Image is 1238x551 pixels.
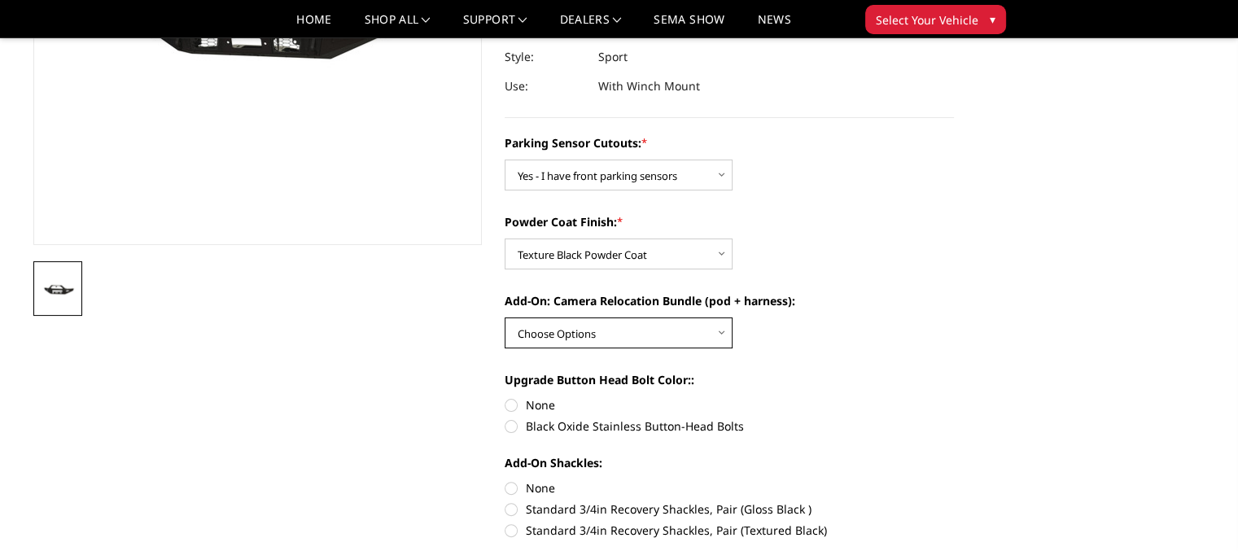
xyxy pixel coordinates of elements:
[463,14,527,37] a: Support
[505,418,954,435] label: Black Oxide Stainless Button-Head Bolts
[865,5,1006,34] button: Select Your Vehicle
[505,454,954,471] label: Add-On Shackles:
[505,292,954,309] label: Add-On: Camera Relocation Bundle (pod + harness):
[654,14,724,37] a: SEMA Show
[598,42,628,72] dd: Sport
[505,72,586,101] dt: Use:
[505,134,954,151] label: Parking Sensor Cutouts:
[505,42,586,72] dt: Style:
[365,14,431,37] a: shop all
[505,501,954,518] label: Standard 3/4in Recovery Shackles, Pair (Gloss Black )
[560,14,622,37] a: Dealers
[990,11,995,28] span: ▾
[505,396,954,413] label: None
[505,479,954,496] label: None
[598,72,700,101] dd: With Winch Mount
[38,279,77,298] img: 2023-2025 Ford F450-550 - DBL Designs Custom Product - A2 Series - Sport Front Bumper (winch mount)
[505,371,954,388] label: Upgrade Button Head Bolt Color::
[757,14,790,37] a: News
[505,522,954,539] label: Standard 3/4in Recovery Shackles, Pair (Textured Black)
[505,213,954,230] label: Powder Coat Finish:
[876,11,978,28] span: Select Your Vehicle
[1157,473,1238,551] iframe: Chat Widget
[296,14,331,37] a: Home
